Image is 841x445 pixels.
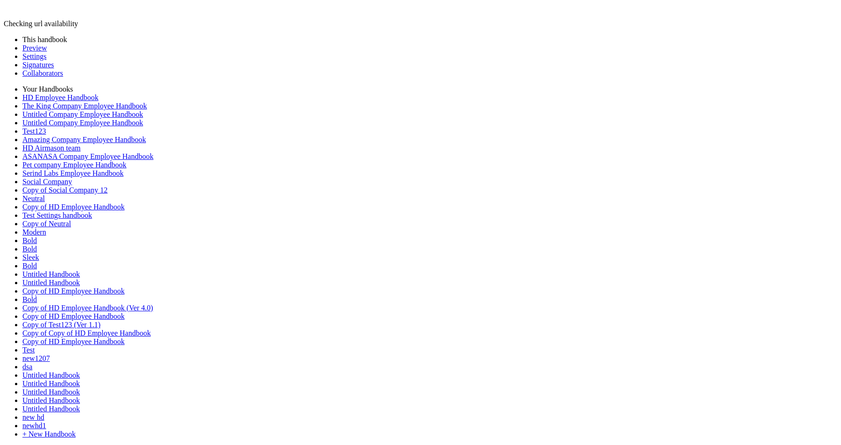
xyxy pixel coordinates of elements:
[22,186,107,194] a: Copy of Social Company 12
[22,346,35,354] a: Test
[22,396,80,404] a: Untitled Handbook
[22,321,100,329] a: Copy of Test123 (Ver 1.1)
[22,144,80,152] a: HD Airmason team
[22,237,37,244] a: Bold
[22,119,143,127] a: Untitled Company Employee Handbook
[22,287,125,295] a: Copy of HD Employee Handbook
[22,52,47,60] a: Settings
[22,69,63,77] a: Collaborators
[22,127,46,135] a: Test123
[22,178,72,186] a: Social Company
[22,102,147,110] a: The King Company Employee Handbook
[22,312,125,320] a: Copy of HD Employee Handbook
[22,85,837,93] li: Your Handbooks
[22,152,153,160] a: ASANASA Company Employee Handbook
[22,329,151,337] a: Copy of Copy of HD Employee Handbook
[22,363,32,371] a: dsa
[22,337,125,345] a: Copy of HD Employee Handbook
[22,279,80,287] a: Untitled Handbook
[22,203,125,211] a: Copy of HD Employee Handbook
[22,245,37,253] a: Bold
[4,20,78,28] span: Checking url availability
[22,44,47,52] a: Preview
[22,93,99,101] a: HD Employee Handbook
[22,413,44,421] a: new hd
[22,371,80,379] a: Untitled Handbook
[22,36,837,44] li: This handbook
[22,405,80,413] a: Untitled Handbook
[22,270,80,278] a: Untitled Handbook
[22,354,50,362] a: new1207
[22,110,143,118] a: Untitled Company Employee Handbook
[22,194,45,202] a: Neutral
[22,295,37,303] a: Bold
[22,136,146,144] a: Amazing Company Employee Handbook
[22,161,127,169] a: Pet company Employee Handbook
[22,430,76,438] a: + New Handbook
[22,228,46,236] a: Modern
[22,262,37,270] a: Bold
[22,388,80,396] a: Untitled Handbook
[22,211,92,219] a: Test Settings handbook
[22,253,39,261] a: Sleek
[22,169,123,177] a: Serind Labs Employee Handbook
[22,220,71,228] a: Copy of Neutral
[22,422,46,430] a: newhd1
[22,304,153,312] a: Copy of HD Employee Handbook (Ver 4.0)
[22,380,80,388] a: Untitled Handbook
[22,61,54,69] a: Signatures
